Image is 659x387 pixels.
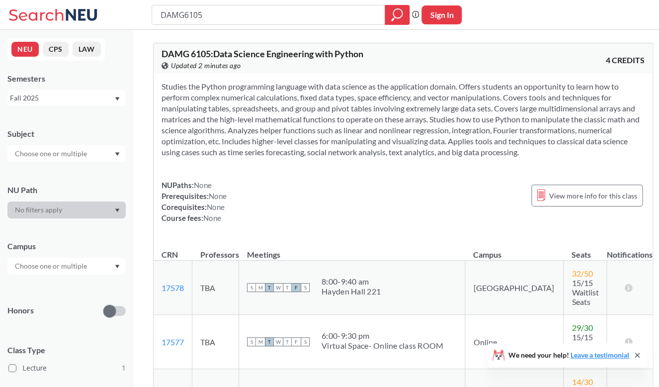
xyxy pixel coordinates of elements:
[265,337,274,346] span: T
[385,5,410,25] div: magnifying glass
[239,239,465,261] th: Meetings
[322,277,381,287] div: 8:00 - 9:40 am
[7,201,126,218] div: Dropdown arrow
[607,239,653,261] th: Notifications
[572,323,592,332] span: 29 / 30
[115,265,120,269] svg: Dropdown arrow
[192,239,239,261] th: Professors
[564,239,607,261] th: Seats
[43,42,69,57] button: CPS
[256,283,265,292] span: M
[171,60,241,71] span: Updated 2 minutes ago
[256,337,265,346] span: M
[7,185,126,195] div: NU Path
[162,283,184,292] a: 17578
[162,337,184,347] a: 17577
[465,261,564,315] td: [GEOGRAPHIC_DATA]
[571,351,629,359] a: Leave a testimonial
[160,6,378,23] input: Class, professor, course number, "phrase"
[115,97,120,101] svg: Dropdown arrow
[572,269,592,278] span: 32 / 50
[203,213,221,222] span: None
[421,5,462,24] button: Sign In
[322,331,443,341] div: 6:00 - 9:30 pm
[301,337,310,346] span: S
[162,48,363,59] span: DAMG 6105 : Data Science Engineering with Python
[247,283,256,292] span: S
[292,337,301,346] span: F
[194,181,212,190] span: None
[192,315,239,369] td: TBA
[162,180,227,223] div: NUPaths: Prerequisites: Corequisites: Course fees:
[8,362,126,375] label: Lecture
[572,377,592,387] span: 14 / 30
[11,42,39,57] button: NEU
[7,73,126,84] div: Semesters
[283,283,292,292] span: T
[322,287,381,296] div: Hayden Hall 221
[192,261,239,315] td: TBA
[7,128,126,139] div: Subject
[606,55,645,66] span: 4 CREDITS
[122,363,126,374] span: 1
[283,337,292,346] span: T
[391,8,403,22] svg: magnifying glass
[265,283,274,292] span: T
[247,337,256,346] span: S
[10,260,93,272] input: Choose one or multiple
[572,332,598,361] span: 15/15 Waitlist Seats
[207,202,225,211] span: None
[7,305,34,316] p: Honors
[162,249,178,260] div: CRN
[7,90,126,106] div: Fall 2025Dropdown arrow
[162,81,645,158] section: Studies the Python programming language with data science as the application domain. Offers stude...
[465,239,564,261] th: Campus
[10,93,114,103] div: Fall 2025
[465,315,564,369] td: Online
[115,152,120,156] svg: Dropdown arrow
[549,190,637,202] span: View more info for this class
[10,148,93,160] input: Choose one or multiple
[7,145,126,162] div: Dropdown arrow
[209,192,227,200] span: None
[274,283,283,292] span: W
[292,283,301,292] span: F
[508,352,629,359] span: We need your help!
[7,258,126,275] div: Dropdown arrow
[274,337,283,346] span: W
[572,278,598,306] span: 15/15 Waitlist Seats
[73,42,101,57] button: LAW
[7,241,126,252] div: Campus
[115,208,120,212] svg: Dropdown arrow
[7,345,126,356] span: Class Type
[301,283,310,292] span: S
[322,341,443,351] div: Virtual Space- Online class ROOM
